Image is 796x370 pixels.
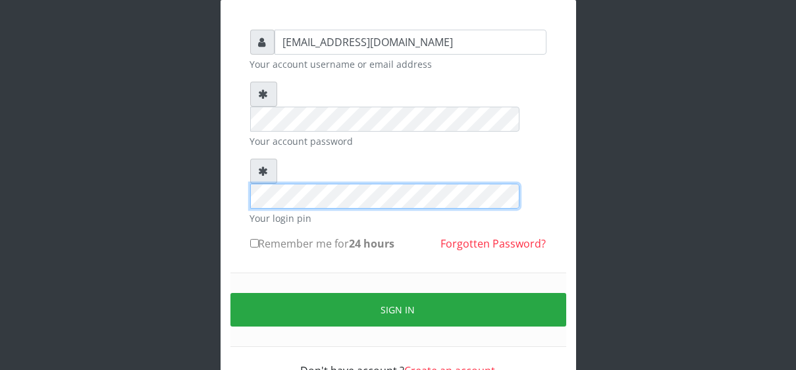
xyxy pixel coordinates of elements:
input: Username or email address [275,30,546,55]
input: Remember me for24 hours [250,239,259,248]
button: Sign in [230,293,566,327]
small: Your account password [250,134,546,148]
small: Your login pin [250,211,546,225]
a: Forgotten Password? [441,236,546,251]
b: 24 hours [350,236,395,251]
label: Remember me for [250,236,395,251]
small: Your account username or email address [250,57,546,71]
